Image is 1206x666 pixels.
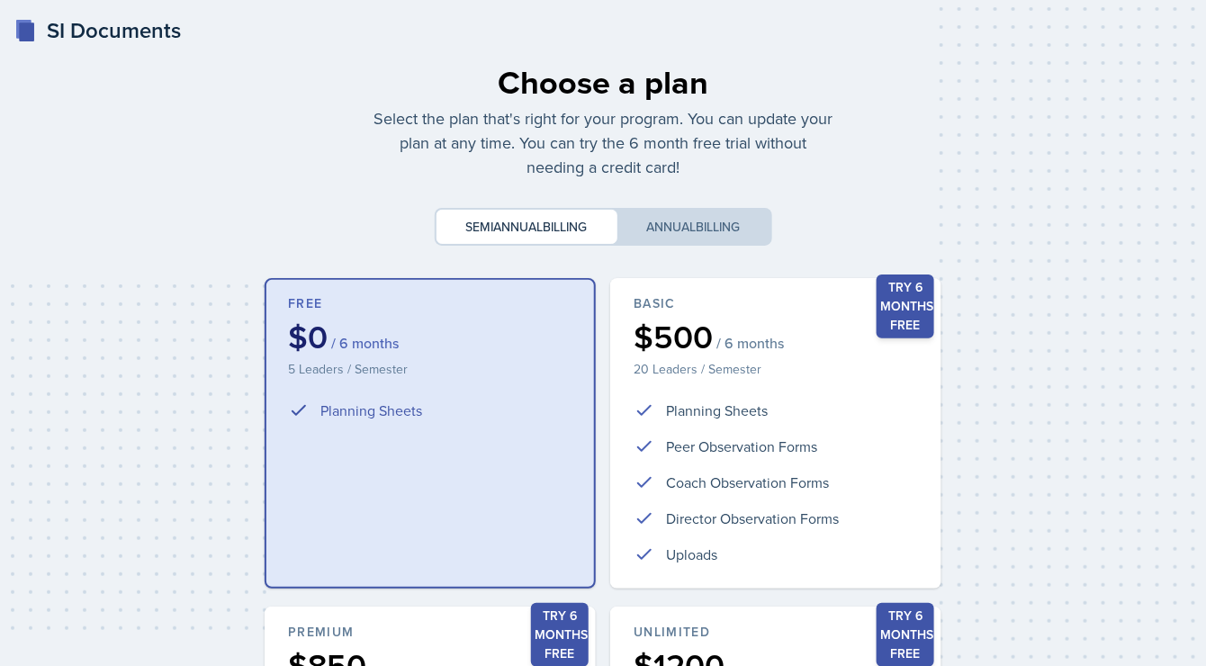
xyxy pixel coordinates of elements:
[320,400,422,421] p: Planning Sheets
[331,334,399,352] span: / 6 months
[697,218,741,236] span: billing
[666,508,839,529] p: Director Observation Forms
[666,544,717,565] p: Uploads
[716,334,784,352] span: / 6 months
[666,436,817,457] p: Peer Observation Forms
[288,623,572,642] div: Premium
[544,218,588,236] span: billing
[288,360,572,378] p: 5 Leaders / Semester
[436,210,617,244] button: Semiannualbilling
[666,400,768,421] p: Planning Sheets
[634,320,918,353] div: $500
[666,472,829,493] p: Coach Observation Forms
[373,58,833,106] div: Choose a plan
[288,320,572,353] div: $0
[373,106,833,179] p: Select the plan that's right for your program. You can update your plan at any time. You can try ...
[634,294,918,313] div: Basic
[14,14,181,47] a: SI Documents
[288,294,572,313] div: Free
[617,210,770,244] button: Annualbilling
[634,360,918,378] p: 20 Leaders / Semester
[877,274,934,338] div: Try 6 months free
[634,623,918,642] div: Unlimited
